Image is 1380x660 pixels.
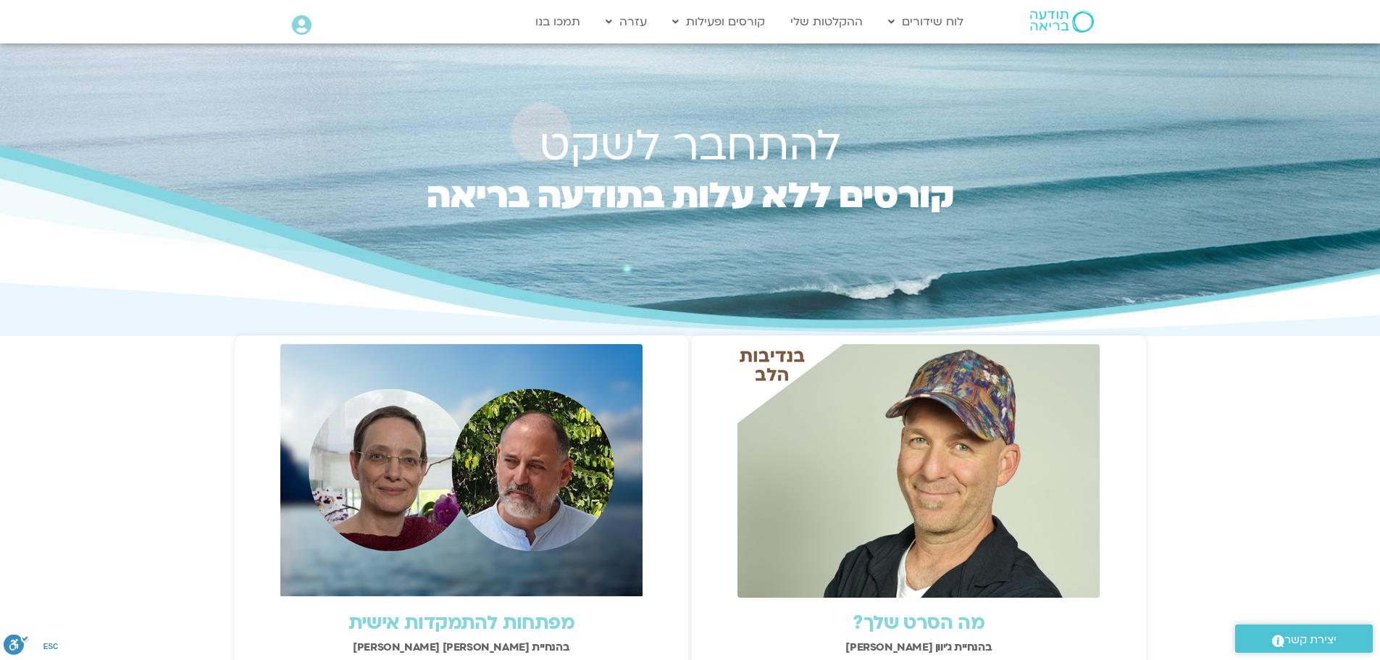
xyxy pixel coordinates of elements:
[699,641,1139,653] h2: בהנחיית ג'יוון [PERSON_NAME]
[1284,630,1337,650] span: יצירת קשר
[242,641,682,653] h2: בהנחיית [PERSON_NAME] [PERSON_NAME]
[853,610,984,636] a: מה הסרט שלך?
[396,127,984,166] h1: להתחבר לשקט
[598,8,654,35] a: עזרה
[665,8,772,35] a: קורסים ופעילות
[396,180,984,246] h2: קורסים ללא עלות בתודעה בריאה
[881,8,971,35] a: לוח שידורים
[348,610,574,636] a: מפתחות להתמקדות אישית
[783,8,870,35] a: ההקלטות שלי
[1030,11,1094,33] img: תודעה בריאה
[528,8,587,35] a: תמכו בנו
[1235,625,1373,653] a: יצירת קשר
